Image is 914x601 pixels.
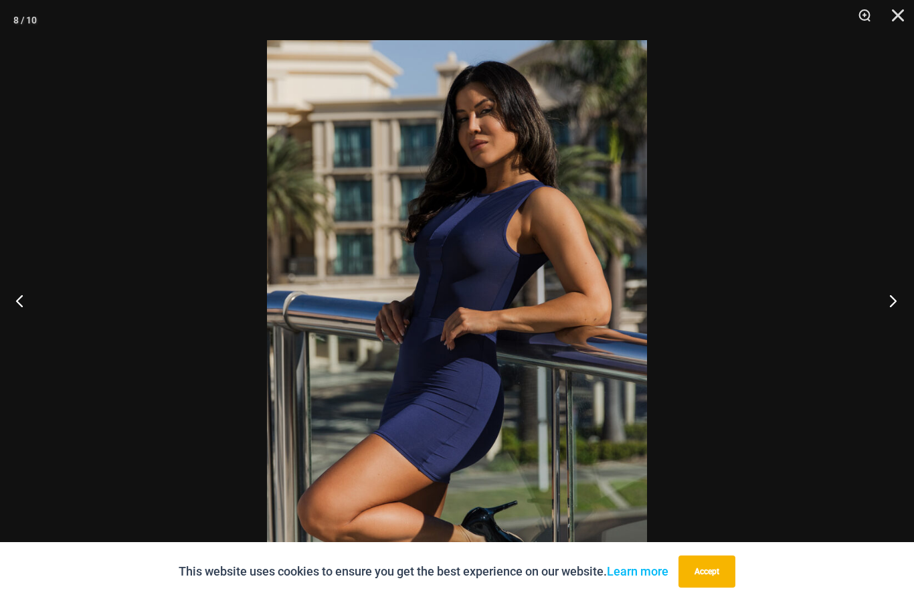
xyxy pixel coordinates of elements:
a: Learn more [607,564,668,578]
div: 8 / 10 [13,10,37,30]
button: Accept [678,555,735,588]
button: Next [864,267,914,334]
p: This website uses cookies to ensure you get the best experience on our website. [179,562,668,582]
